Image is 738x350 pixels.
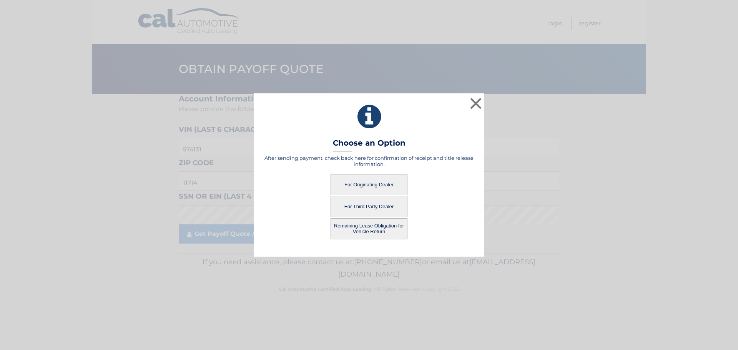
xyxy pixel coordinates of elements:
button: For Originating Dealer [331,174,407,195]
h3: Choose an Option [333,138,406,152]
h5: After sending payment, check back here for confirmation of receipt and title release information. [263,155,475,167]
button: Remaining Lease Obligation for Vehicle Return [331,218,407,239]
button: × [468,96,484,111]
button: For Third Party Dealer [331,196,407,217]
